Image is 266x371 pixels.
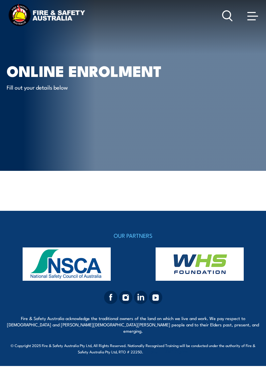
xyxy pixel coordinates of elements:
span: Site: [151,349,188,354]
a: KND Digital [165,348,188,355]
h1: Online Enrolment [7,64,171,77]
img: whs-logo-footer [140,247,259,281]
p: Fill out your details below [7,83,128,91]
img: nsca-logo-footer [7,247,126,281]
span: © Copyright 2025 Fire & Safety Australia Pty Ltd, All Rights Reserved. Nationally Recognised Trai... [7,342,259,355]
h4: OUR PARTNERS [7,231,259,240]
p: Fire & Safety Australia acknowledge the traditional owners of the land on which we live and work.... [7,315,259,334]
